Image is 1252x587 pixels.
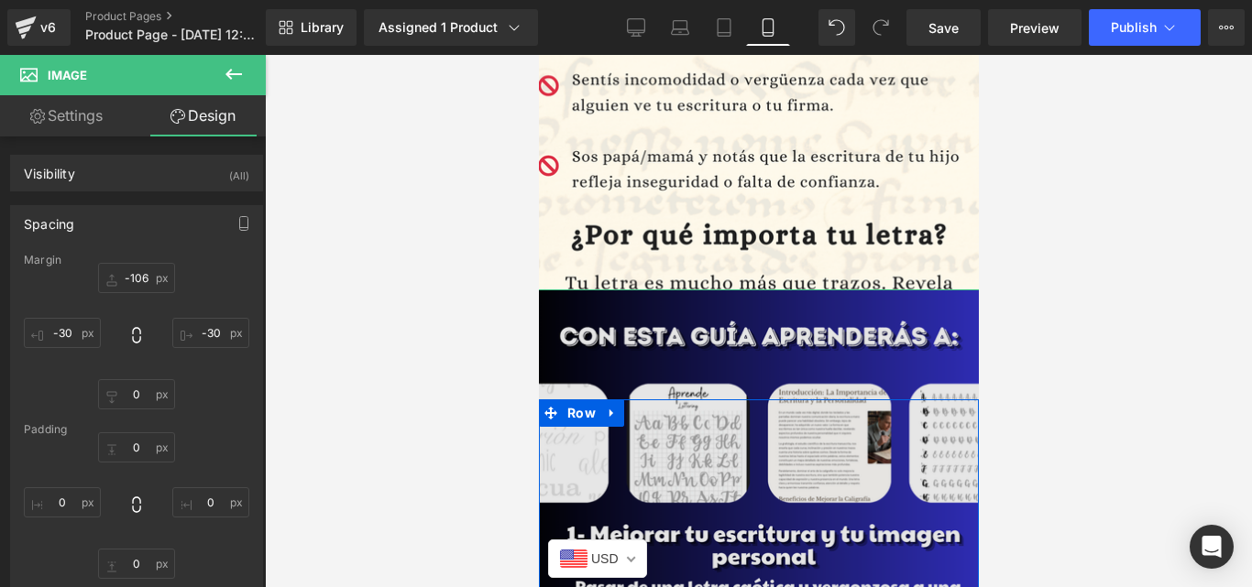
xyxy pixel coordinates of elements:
span: Publish [1111,20,1157,35]
div: Spacing [24,206,74,232]
input: 0 [98,379,175,409]
div: (All) [229,156,249,186]
a: Design [137,95,269,136]
span: Row [24,344,61,372]
a: New Library [266,9,357,46]
span: USD [52,496,80,511]
a: Laptop [658,9,702,46]
input: 0 [24,318,101,348]
a: Desktop [614,9,658,46]
div: v6 [37,16,60,39]
span: Library [301,19,344,36]
div: Margin [24,254,249,266]
a: Expand / Collapse [61,344,85,372]
a: v6 [7,9,71,46]
button: Redo [862,9,899,46]
a: Preview [988,9,1082,46]
input: 0 [98,432,175,462]
span: Save [928,18,959,38]
button: Publish [1089,9,1201,46]
input: 0 [98,549,175,579]
input: 0 [24,487,101,517]
input: 0 [172,318,249,348]
input: 0 [172,487,249,517]
a: Mobile [746,9,790,46]
a: Product Pages [85,9,296,24]
button: More [1208,9,1245,46]
div: Assigned 1 Product [379,18,523,37]
span: Product Page - [DATE] 12:07:14 [85,27,261,42]
input: 0 [98,263,175,293]
div: Padding [24,423,249,436]
span: Image [48,68,87,82]
div: Open Intercom Messenger [1190,525,1234,569]
span: Preview [1010,18,1060,38]
a: Tablet [702,9,746,46]
div: Visibility [24,156,75,181]
button: Undo [818,9,855,46]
